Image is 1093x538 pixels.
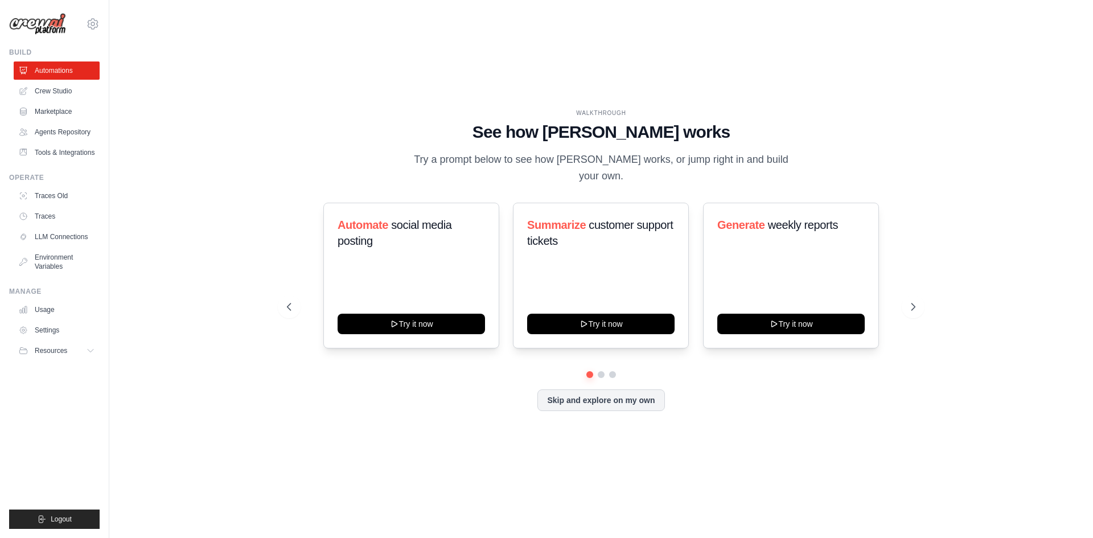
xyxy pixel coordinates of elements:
div: Build [9,48,100,57]
h1: See how [PERSON_NAME] works [287,122,915,142]
span: Generate [717,219,765,231]
button: Try it now [338,314,485,334]
a: Crew Studio [14,82,100,100]
img: Logo [9,13,66,35]
button: Resources [14,342,100,360]
a: Marketplace [14,102,100,121]
span: customer support tickets [527,219,673,247]
span: Logout [51,515,72,524]
span: Automate [338,219,388,231]
a: Settings [14,321,100,339]
iframe: Chat Widget [1036,483,1093,538]
span: Summarize [527,219,586,231]
span: Resources [35,346,67,355]
a: Usage [14,301,100,319]
a: Traces Old [14,187,100,205]
div: Manage [9,287,100,296]
button: Try it now [717,314,865,334]
div: WALKTHROUGH [287,109,915,117]
span: social media posting [338,219,452,247]
a: Automations [14,61,100,80]
button: Try it now [527,314,675,334]
a: LLM Connections [14,228,100,246]
a: Environment Variables [14,248,100,276]
a: Agents Repository [14,123,100,141]
p: Try a prompt below to see how [PERSON_NAME] works, or jump right in and build your own. [410,151,792,185]
a: Traces [14,207,100,225]
button: Skip and explore on my own [537,389,664,411]
span: weekly reports [767,219,837,231]
div: Operate [9,173,100,182]
button: Logout [9,510,100,529]
a: Tools & Integrations [14,143,100,162]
